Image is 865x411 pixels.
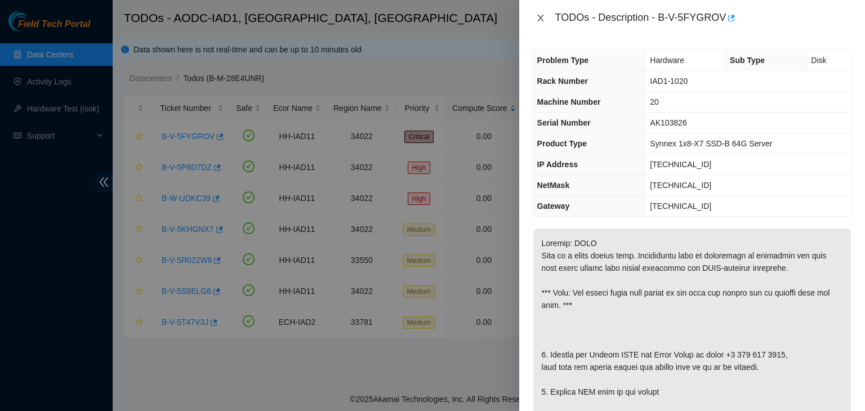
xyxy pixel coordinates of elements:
[537,118,591,127] span: Serial Number
[555,9,851,27] div: TODOs - Description - B-V-5FYGROV
[537,77,588,86] span: Rack Number
[650,139,772,148] span: Synnex 1x8-X7 SSD-B 64G Server
[650,56,684,65] span: Hardware
[650,118,686,127] span: AK103826
[537,56,589,65] span: Problem Type
[650,160,711,169] span: [TECHNICAL_ID]
[533,13,549,24] button: Close
[650,97,659,106] span: 20
[730,56,765,65] span: Sub Type
[811,56,826,65] span: Disk
[537,160,578,169] span: IP Address
[537,139,587,148] span: Product Type
[537,181,570,190] span: NetMask
[537,97,601,106] span: Machine Number
[537,202,570,211] span: Gateway
[650,181,711,190] span: [TECHNICAL_ID]
[650,202,711,211] span: [TECHNICAL_ID]
[650,77,688,86] span: IAD1-1020
[536,14,545,23] span: close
